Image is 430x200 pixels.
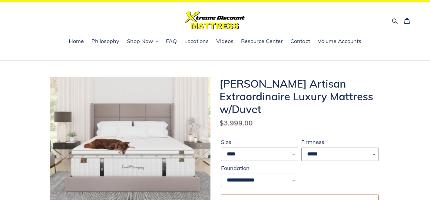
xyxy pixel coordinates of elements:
[185,12,245,29] img: Xtreme Discount Mattress
[221,138,298,146] label: Size
[290,38,310,45] span: Contact
[69,38,84,45] span: Home
[241,38,283,45] span: Resource Center
[127,38,153,45] span: Shop Now
[88,37,122,46] a: Philosophy
[221,164,298,172] label: Foundation
[220,77,380,115] h1: [PERSON_NAME] Artisan Extraordinaire Luxury Mattress w/Duvet
[213,37,236,46] a: Videos
[315,37,364,46] a: Volume Accounts
[181,37,212,46] a: Locations
[216,38,233,45] span: Videos
[238,37,286,46] a: Resource Center
[318,38,361,45] span: Volume Accounts
[163,37,180,46] a: FAQ
[124,37,161,46] button: Shop Now
[220,118,253,127] span: $3,999.00
[91,38,119,45] span: Philosophy
[301,138,379,146] label: Firmness
[287,37,313,46] a: Contact
[66,37,87,46] a: Home
[166,38,177,45] span: FAQ
[184,38,209,45] span: Locations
